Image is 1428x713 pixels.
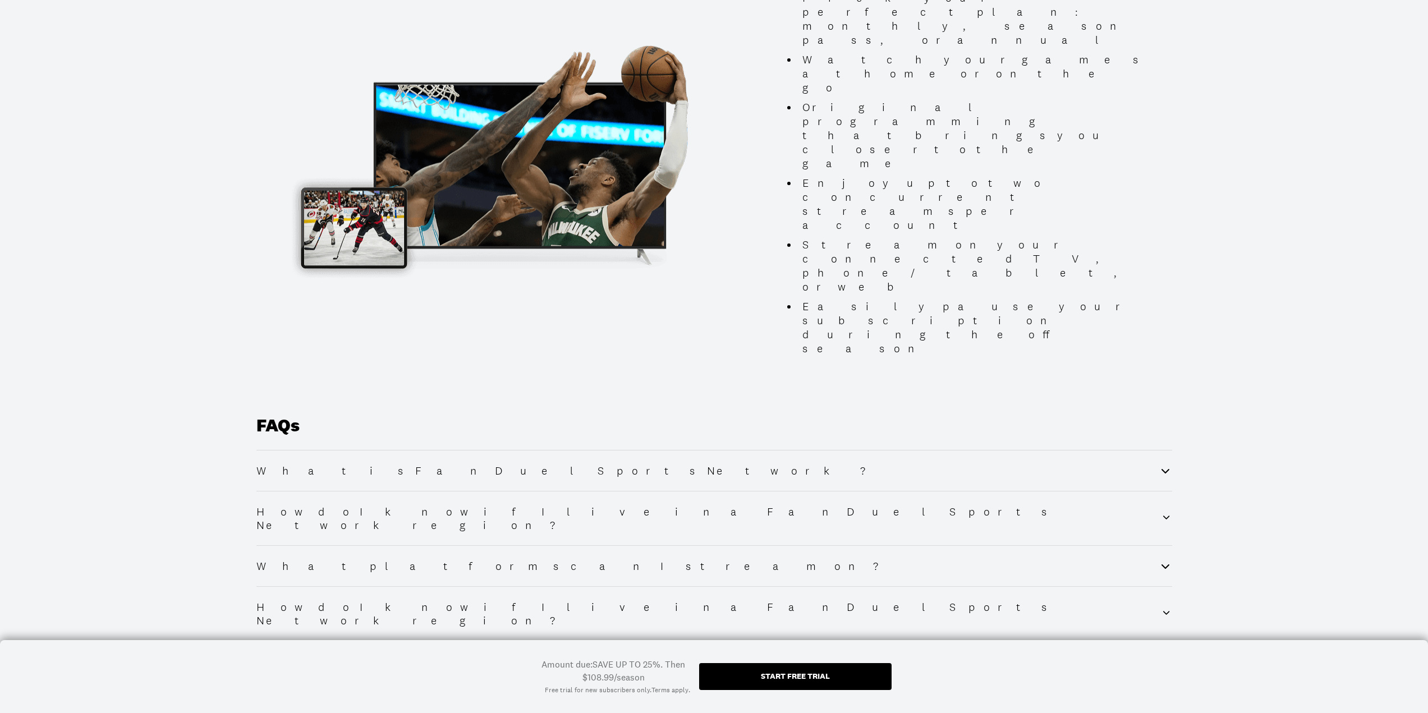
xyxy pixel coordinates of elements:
div: Amount due: SAVE UP TO 25%. Then $108.99/season [537,658,690,683]
h2: What platforms can I stream on? [256,559,899,573]
a: Terms apply [651,686,688,695]
h2: How do I know if I live in a FanDuel Sports Network region? [256,505,1161,532]
div: Start free trial [761,672,830,680]
li: Original programming that brings you closer to the game [798,100,1148,171]
h2: What is FanDuel Sports Network? [256,464,886,477]
li: Stream on your connected TV, phone/tablet, or web [798,238,1148,294]
img: Promotional Image [280,33,731,287]
div: Free trial for new subscribers only. . [545,686,690,695]
li: Enjoy up to two concurrent streams per account [798,176,1148,232]
h2: How do I know if I live in a FanDuel Sports Network region? [256,600,1161,627]
li: Easily pause your subscription during the off season [798,300,1148,356]
h1: FAQs [256,415,1172,450]
li: Watch your games at home or on the go [798,53,1148,95]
